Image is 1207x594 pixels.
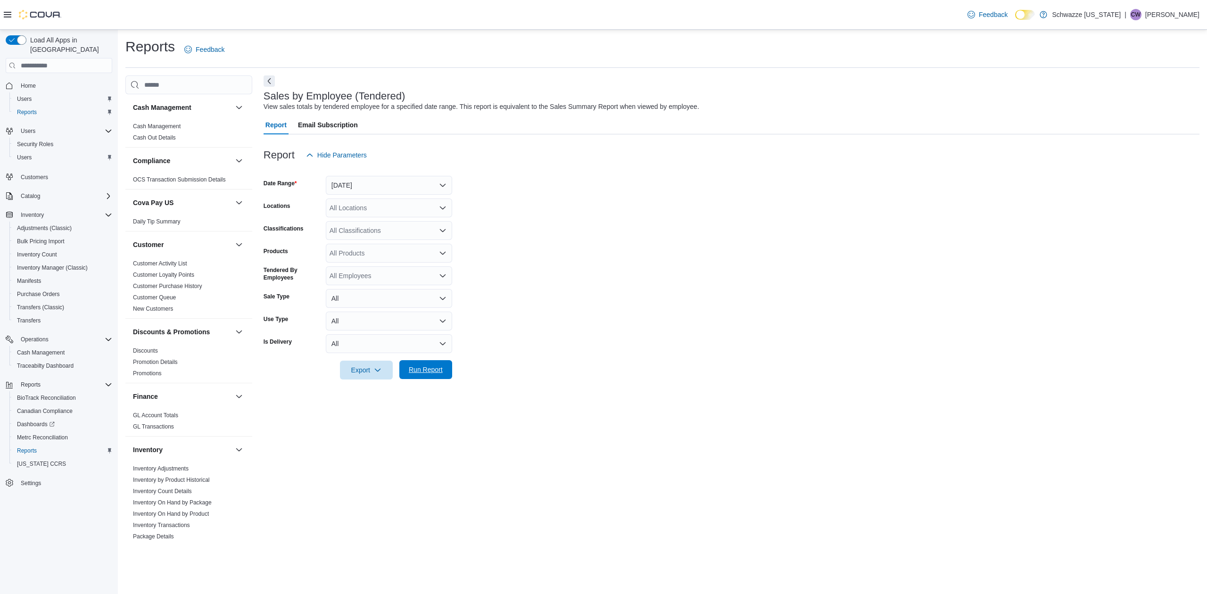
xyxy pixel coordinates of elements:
[133,477,210,483] a: Inventory by Product Historical
[133,522,190,528] a: Inventory Transactions
[125,345,252,383] div: Discounts & Promotions
[233,197,245,208] button: Cova Pay US
[21,192,40,200] span: Catalog
[133,260,187,267] span: Customer Activity List
[133,271,194,279] span: Customer Loyalty Points
[133,392,158,401] h3: Finance
[979,10,1008,19] span: Feedback
[9,138,116,151] button: Security Roles
[1052,9,1121,20] p: Schwazze [US_STATE]
[9,359,116,372] button: Traceabilty Dashboard
[13,445,41,456] a: Reports
[13,405,76,417] a: Canadian Compliance
[17,154,32,161] span: Users
[133,103,231,112] button: Cash Management
[13,445,112,456] span: Reports
[17,172,52,183] a: Customers
[9,106,116,119] button: Reports
[264,315,288,323] label: Use Type
[439,204,446,212] button: Open list of options
[133,370,162,377] a: Promotions
[13,347,68,358] a: Cash Management
[17,304,64,311] span: Transfers (Classic)
[233,326,245,338] button: Discounts & Promotions
[9,444,116,457] button: Reports
[326,312,452,330] button: All
[326,334,452,353] button: All
[1131,9,1141,20] span: CW
[13,419,112,430] span: Dashboards
[13,275,112,287] span: Manifests
[133,511,209,517] a: Inventory On Hand by Product
[264,75,275,87] button: Next
[9,346,116,359] button: Cash Management
[133,305,173,313] span: New Customers
[2,124,116,138] button: Users
[13,93,112,105] span: Users
[133,134,176,141] a: Cash Out Details
[21,127,35,135] span: Users
[17,434,68,441] span: Metrc Reconciliation
[9,235,116,248] button: Bulk Pricing Import
[9,431,116,444] button: Metrc Reconciliation
[133,392,231,401] button: Finance
[133,123,181,130] a: Cash Management
[21,82,36,90] span: Home
[133,445,231,454] button: Inventory
[17,264,88,272] span: Inventory Manager (Classic)
[17,209,48,221] button: Inventory
[1015,10,1035,20] input: Dark Mode
[133,347,158,354] a: Discounts
[17,407,73,415] span: Canadian Compliance
[17,317,41,324] span: Transfers
[133,487,192,495] span: Inventory Count Details
[346,361,387,379] span: Export
[13,392,80,404] a: BioTrack Reconciliation
[2,190,116,203] button: Catalog
[326,176,452,195] button: [DATE]
[9,391,116,404] button: BioTrack Reconciliation
[133,327,210,337] h3: Discounts & Promotions
[13,289,64,300] a: Purchase Orders
[9,301,116,314] button: Transfers (Classic)
[133,465,189,472] a: Inventory Adjustments
[125,258,252,318] div: Customer
[1145,9,1199,20] p: [PERSON_NAME]
[125,121,252,147] div: Cash Management
[13,458,70,470] a: [US_STATE] CCRS
[2,170,116,183] button: Customers
[13,302,68,313] a: Transfers (Classic)
[125,216,252,231] div: Cova Pay US
[13,289,112,300] span: Purchase Orders
[17,171,112,182] span: Customers
[133,218,181,225] a: Daily Tip Summary
[133,240,164,249] h3: Customer
[133,423,174,430] span: GL Transactions
[19,10,61,19] img: Cova
[133,476,210,484] span: Inventory by Product Historical
[2,476,116,490] button: Settings
[133,347,158,355] span: Discounts
[133,272,194,278] a: Customer Loyalty Points
[17,238,65,245] span: Bulk Pricing Import
[265,115,287,134] span: Report
[17,290,60,298] span: Purchase Orders
[302,146,371,165] button: Hide Parameters
[9,288,116,301] button: Purchase Orders
[21,479,41,487] span: Settings
[21,173,48,181] span: Customers
[26,35,112,54] span: Load All Apps in [GEOGRAPHIC_DATA]
[133,103,191,112] h3: Cash Management
[13,152,112,163] span: Users
[264,293,289,300] label: Sale Type
[1124,9,1126,20] p: |
[2,208,116,222] button: Inventory
[13,223,112,234] span: Adjustments (Classic)
[133,156,231,165] button: Compliance
[17,460,66,468] span: [US_STATE] CCRS
[9,261,116,274] button: Inventory Manager (Classic)
[13,360,112,371] span: Traceabilty Dashboard
[9,151,116,164] button: Users
[964,5,1011,24] a: Feedback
